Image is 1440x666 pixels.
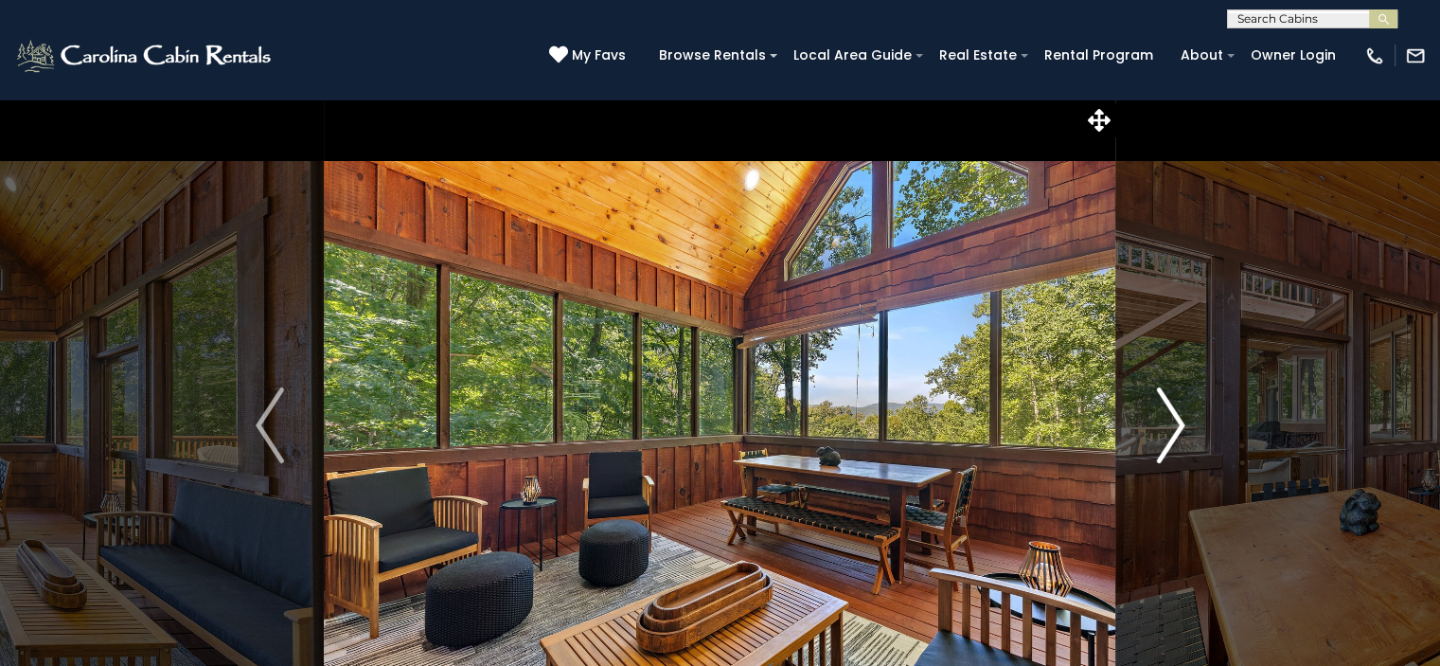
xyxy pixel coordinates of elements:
[256,387,284,463] img: arrow
[1241,41,1345,70] a: Owner Login
[549,45,631,66] a: My Favs
[930,41,1026,70] a: Real Estate
[649,41,775,70] a: Browse Rentals
[1171,41,1233,70] a: About
[14,37,276,75] img: White-1-2.png
[1364,45,1385,66] img: phone-regular-white.png
[572,45,626,65] span: My Favs
[1405,45,1426,66] img: mail-regular-white.png
[784,41,921,70] a: Local Area Guide
[1156,387,1184,463] img: arrow
[1035,41,1163,70] a: Rental Program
